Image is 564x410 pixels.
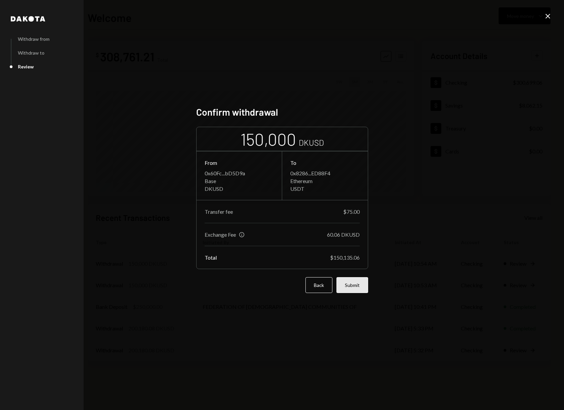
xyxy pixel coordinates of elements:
h2: Confirm withdrawal [196,106,368,119]
div: Transfer fee [205,208,233,215]
button: Back [305,277,332,293]
div: Base [205,178,274,184]
button: Submit [336,277,368,293]
div: 0x8286...ED88F4 [290,170,360,176]
div: $150,135.06 [330,254,360,261]
div: 0x60Fc...bD5D9a [205,170,274,176]
div: USDT [290,185,360,192]
div: Total [205,254,217,261]
div: 60.06 DKUSD [327,231,360,238]
div: $75.00 [343,208,360,215]
div: Review [18,64,34,69]
div: 150,000 [240,128,296,150]
div: DKUSD [205,185,274,192]
div: Withdraw to [18,50,44,56]
div: DKUSD [299,137,324,148]
div: Ethereum [290,178,360,184]
div: Exchange Fee [205,231,236,238]
div: Withdraw from [18,36,50,42]
div: To [290,159,360,166]
div: From [205,159,274,166]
